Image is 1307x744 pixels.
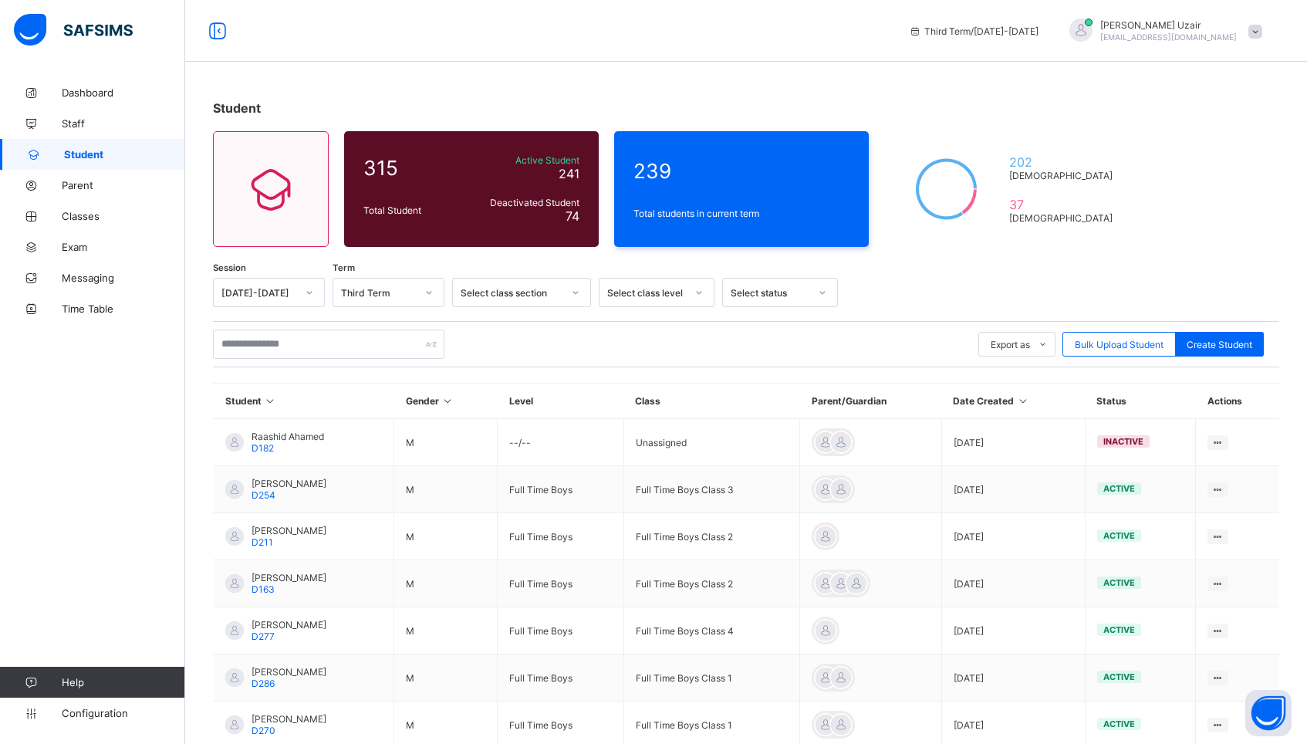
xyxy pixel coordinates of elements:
[498,654,623,702] td: Full Time Boys
[461,287,562,299] div: Select class section
[1103,530,1135,541] span: active
[62,117,185,130] span: Staff
[623,560,799,607] td: Full Time Boys Class 2
[1103,719,1135,729] span: active
[623,419,799,466] td: Unassigned
[62,707,184,719] span: Configuration
[941,607,1085,654] td: [DATE]
[14,14,133,46] img: safsims
[909,25,1039,37] span: session/term information
[252,631,275,642] span: D277
[62,676,184,688] span: Help
[213,262,246,273] span: Session
[252,678,275,689] span: D286
[633,208,849,219] span: Total students in current term
[394,419,498,466] td: M
[252,431,324,442] span: Raashid Ahamed
[394,466,498,513] td: M
[623,654,799,702] td: Full Time Boys Class 1
[623,466,799,513] td: Full Time Boys Class 3
[252,525,326,536] span: [PERSON_NAME]
[1016,395,1029,407] i: Sort in Ascending Order
[1196,384,1279,419] th: Actions
[62,303,185,315] span: Time Table
[264,395,277,407] i: Sort in Ascending Order
[566,208,579,224] span: 74
[441,395,454,407] i: Sort in Ascending Order
[991,339,1030,350] span: Export as
[1054,19,1270,44] div: SheikhUzair
[607,287,686,299] div: Select class level
[498,466,623,513] td: Full Time Boys
[62,241,185,253] span: Exam
[394,560,498,607] td: M
[498,607,623,654] td: Full Time Boys
[1245,690,1292,736] button: Open asap
[252,713,326,725] span: [PERSON_NAME]
[1009,154,1120,170] span: 202
[1103,671,1135,682] span: active
[252,478,326,489] span: [PERSON_NAME]
[360,201,466,220] div: Total Student
[1009,212,1120,224] span: [DEMOGRAPHIC_DATA]
[62,86,185,99] span: Dashboard
[341,287,416,299] div: Third Term
[731,287,809,299] div: Select status
[394,513,498,560] td: M
[470,154,579,166] span: Active Student
[800,384,942,419] th: Parent/Guardian
[623,607,799,654] td: Full Time Boys Class 4
[252,536,273,548] span: D211
[214,384,394,419] th: Student
[213,100,261,116] span: Student
[252,572,326,583] span: [PERSON_NAME]
[252,489,275,501] span: D254
[498,560,623,607] td: Full Time Boys
[1009,170,1120,181] span: [DEMOGRAPHIC_DATA]
[252,666,326,678] span: [PERSON_NAME]
[1103,624,1135,635] span: active
[941,466,1085,513] td: [DATE]
[623,513,799,560] td: Full Time Boys Class 2
[1103,436,1143,447] span: inactive
[941,513,1085,560] td: [DATE]
[498,513,623,560] td: Full Time Boys
[941,654,1085,702] td: [DATE]
[941,419,1085,466] td: [DATE]
[394,654,498,702] td: M
[252,583,275,595] span: D163
[498,419,623,466] td: --/--
[633,159,849,183] span: 239
[363,156,462,180] span: 315
[394,384,498,419] th: Gender
[1009,197,1120,212] span: 37
[623,384,799,419] th: Class
[62,210,185,222] span: Classes
[1100,32,1237,42] span: [EMAIL_ADDRESS][DOMAIN_NAME]
[1100,19,1237,31] span: [PERSON_NAME] Uzair
[941,560,1085,607] td: [DATE]
[62,179,185,191] span: Parent
[1075,339,1163,350] span: Bulk Upload Student
[333,262,355,273] span: Term
[252,619,326,631] span: [PERSON_NAME]
[1103,483,1135,494] span: active
[1103,577,1135,588] span: active
[1187,339,1252,350] span: Create Student
[252,442,274,454] span: D182
[394,607,498,654] td: M
[498,384,623,419] th: Level
[559,166,579,181] span: 241
[64,148,185,161] span: Student
[62,272,185,284] span: Messaging
[252,725,275,736] span: D270
[1085,384,1195,419] th: Status
[221,287,296,299] div: [DATE]-[DATE]
[470,197,579,208] span: Deactivated Student
[941,384,1085,419] th: Date Created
